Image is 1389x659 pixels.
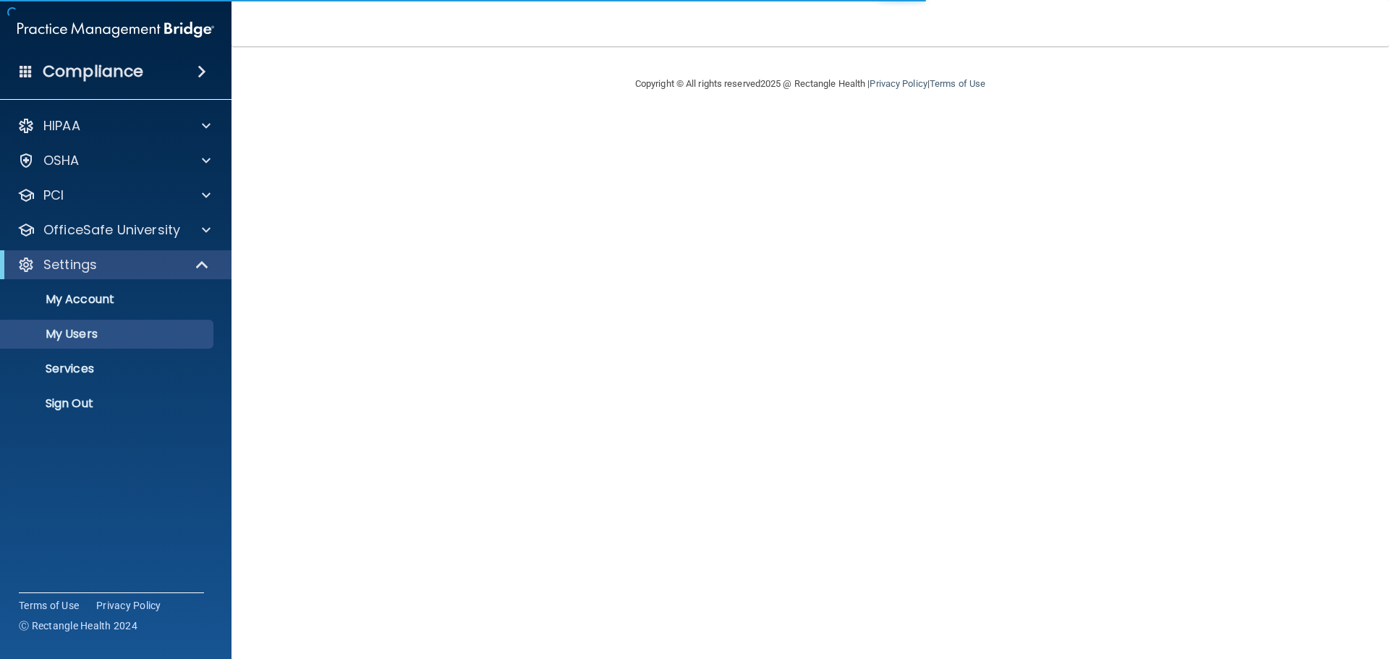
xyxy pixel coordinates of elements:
[43,221,180,239] p: OfficeSafe University
[9,292,207,307] p: My Account
[546,61,1074,107] div: Copyright © All rights reserved 2025 @ Rectangle Health | |
[43,256,97,273] p: Settings
[870,78,927,89] a: Privacy Policy
[43,61,143,82] h4: Compliance
[17,187,211,204] a: PCI
[9,327,207,341] p: My Users
[17,256,210,273] a: Settings
[43,152,80,169] p: OSHA
[19,598,79,613] a: Terms of Use
[17,117,211,135] a: HIPAA
[930,78,985,89] a: Terms of Use
[17,152,211,169] a: OSHA
[19,618,137,633] span: Ⓒ Rectangle Health 2024
[17,221,211,239] a: OfficeSafe University
[9,396,207,411] p: Sign Out
[9,362,207,376] p: Services
[43,117,80,135] p: HIPAA
[17,15,214,44] img: PMB logo
[43,187,64,204] p: PCI
[96,598,161,613] a: Privacy Policy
